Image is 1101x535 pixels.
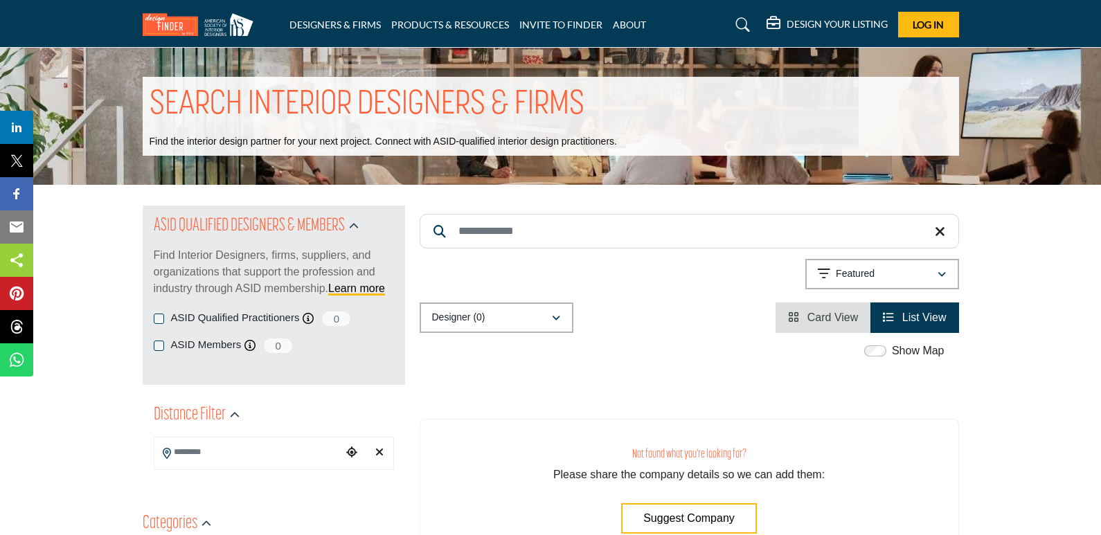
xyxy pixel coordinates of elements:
[722,14,759,36] a: Search
[787,18,888,30] h5: DESIGN YOUR LISTING
[154,214,345,239] h2: ASID QUALIFIED DESIGNERS & MEMBERS
[143,13,260,36] img: Site Logo
[613,19,646,30] a: ABOUT
[262,337,294,354] span: 0
[171,337,242,353] label: ASID Members
[767,17,888,33] div: DESIGN YOUR LISTING
[870,302,958,333] li: List View
[289,19,381,30] a: DESIGNERS & FIRMS
[913,19,944,30] span: Log In
[154,247,394,297] p: Find Interior Designers, firms, suppliers, and organizations that support the profession and indu...
[883,311,946,323] a: View List
[391,19,509,30] a: PRODUCTS & RESOURCES
[171,310,300,326] label: ASID Qualified Practitioners
[328,282,385,294] a: Learn more
[154,439,341,466] input: Search Location
[154,314,164,324] input: ASID Qualified Practitioners checkbox
[341,438,362,468] div: Choose your current location
[420,214,959,248] input: Search Keyword
[805,259,959,289] button: Featured
[150,135,617,149] p: Find the interior design partner for your next project. Connect with ASID-qualified interior desi...
[154,341,164,351] input: ASID Members checkbox
[154,403,226,428] h2: Distance Filter
[448,447,931,462] h3: Not found what you're looking for?
[420,302,573,333] button: Designer (0)
[150,84,584,127] h1: SEARCH INTERIOR DESIGNERS & FIRMS
[807,311,859,323] span: Card View
[553,469,825,480] span: Please share the company details so we can add them:
[519,19,602,30] a: INVITE TO FINDER
[621,503,757,534] button: Suggest Company
[321,310,352,327] span: 0
[788,311,858,323] a: View Card
[369,438,390,468] div: Clear search location
[643,512,735,524] span: Suggest Company
[892,343,945,359] label: Show Map
[432,311,485,325] p: Designer (0)
[898,12,959,37] button: Log In
[836,267,875,281] p: Featured
[902,311,947,323] span: List View
[776,302,870,333] li: Card View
